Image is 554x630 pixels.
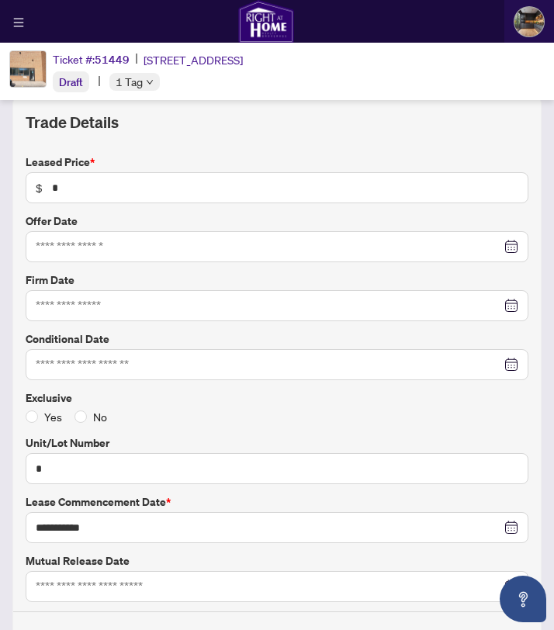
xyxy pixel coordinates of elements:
label: Conditional Date [26,331,528,348]
label: Mutual Release Date [26,552,528,569]
span: 51449 [95,53,130,67]
span: Yes [38,408,68,425]
label: Exclusive [26,389,528,407]
label: Lease Commencement Date [26,493,528,511]
div: Ticket #: [53,50,130,68]
img: IMG-W12311692_1.jpg [10,51,46,87]
button: Open asap [500,576,546,622]
span: [STREET_ADDRESS] [144,51,243,68]
label: Firm Date [26,272,528,289]
label: Leased Price [26,154,528,171]
span: No [87,408,113,425]
img: Profile Icon [514,7,544,36]
span: Draft [59,75,83,89]
h2: Trade Details [26,110,528,135]
span: 1 Tag [116,73,143,91]
label: Offer Date [26,213,528,230]
label: Unit/Lot Number [26,434,528,452]
span: $ [36,179,43,196]
span: down [146,78,154,86]
span: menu [13,17,24,28]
